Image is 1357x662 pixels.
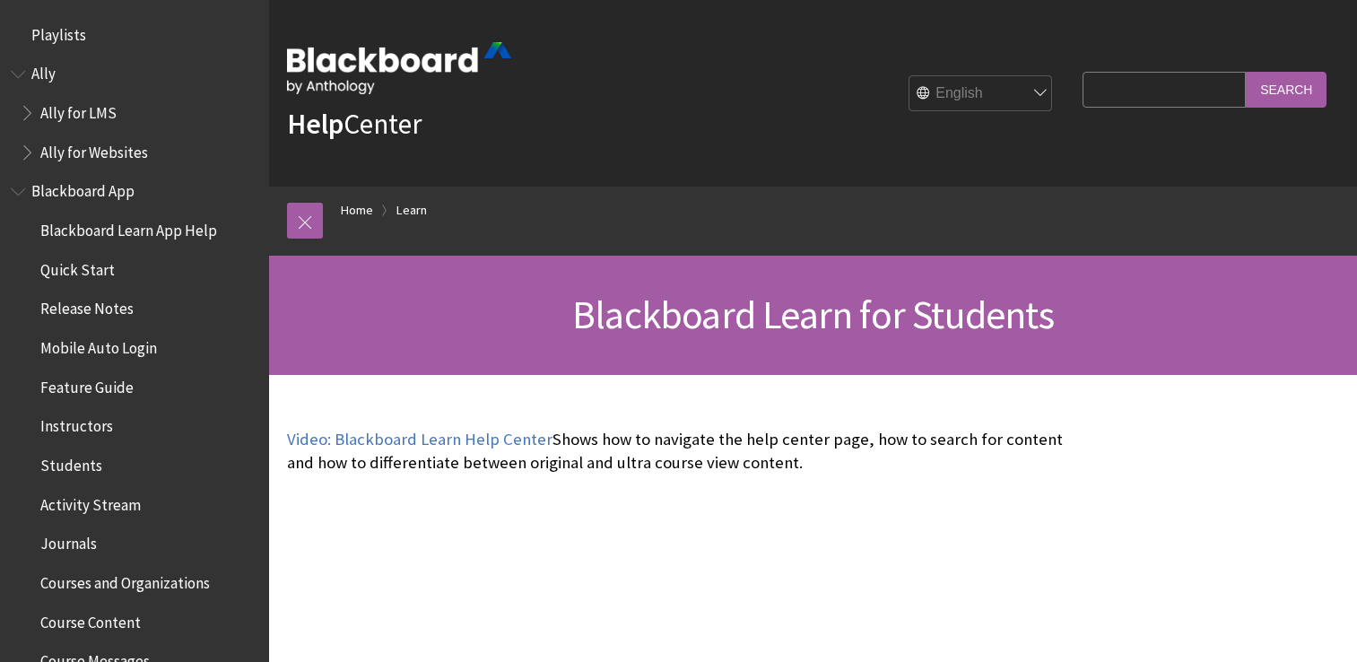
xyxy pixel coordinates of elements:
[396,199,427,222] a: Learn
[341,199,373,222] a: Home
[909,76,1053,112] select: Site Language Selector
[287,106,344,142] strong: Help
[1246,72,1327,107] input: Search
[40,255,115,279] span: Quick Start
[40,490,141,514] span: Activity Stream
[287,106,422,142] a: HelpCenter
[40,372,134,396] span: Feature Guide
[572,290,1054,339] span: Blackboard Learn for Students
[40,529,97,553] span: Journals
[40,568,210,592] span: Courses and Organizations
[40,215,217,240] span: Blackboard Learn App Help
[287,429,552,450] a: Video: Blackboard Learn Help Center
[40,607,141,632] span: Course Content
[287,428,1074,475] p: Shows how to navigate the help center page, how to search for content and how to differentiate be...
[31,59,56,83] span: Ally
[40,450,102,475] span: Students
[40,137,148,161] span: Ally for Websites
[40,412,113,436] span: Instructors
[11,59,258,168] nav: Book outline for Anthology Ally Help
[40,294,134,318] span: Release Notes
[40,98,117,122] span: Ally for LMS
[11,20,258,50] nav: Book outline for Playlists
[31,20,86,44] span: Playlists
[40,333,157,357] span: Mobile Auto Login
[31,177,135,201] span: Blackboard App
[287,42,511,94] img: Blackboard by Anthology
